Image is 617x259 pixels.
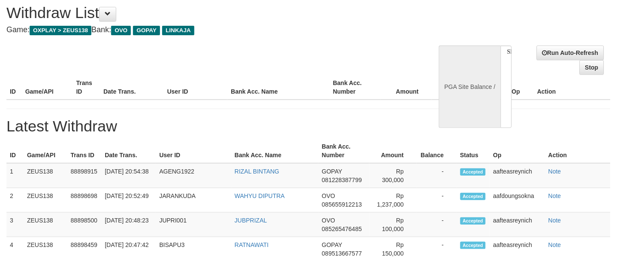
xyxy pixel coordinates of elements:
[67,188,102,213] td: 88898698
[322,250,362,257] span: 089513667577
[381,75,432,100] th: Amount
[111,26,131,35] span: OVO
[156,139,231,163] th: User ID
[6,118,611,135] h1: Latest Withdraw
[369,139,417,163] th: Amount
[548,168,561,175] a: Note
[548,241,561,248] a: Note
[580,60,604,75] a: Stop
[417,188,457,213] td: -
[100,75,164,100] th: Date Trans.
[548,217,561,224] a: Note
[490,213,545,237] td: aafteasreynich
[156,213,231,237] td: JUPRI001
[322,177,362,183] span: 081228387799
[6,139,24,163] th: ID
[67,213,102,237] td: 88898500
[460,193,486,200] span: Accepted
[101,188,156,213] td: [DATE] 20:52:49
[322,192,335,199] span: OVO
[490,163,545,188] td: aafteasreynich
[534,75,611,100] th: Action
[67,139,102,163] th: Trans ID
[6,4,403,21] h1: Withdraw List
[330,75,381,100] th: Bank Acc. Number
[322,201,362,208] span: 085655912213
[24,139,67,163] th: Game/API
[235,192,285,199] a: WAHYU DIPUTRA
[235,168,279,175] a: RIZAL BINTANG
[156,188,231,213] td: JARANKUDA
[439,46,501,128] div: PGA Site Balance /
[508,75,534,100] th: Op
[231,139,318,163] th: Bank Acc. Name
[235,241,269,248] a: RATNAWATI
[133,26,160,35] span: GOPAY
[417,163,457,188] td: -
[101,139,156,163] th: Date Trans.
[6,163,24,188] td: 1
[417,139,457,163] th: Balance
[369,188,417,213] td: Rp 1,237,000
[101,163,156,188] td: [DATE] 20:54:38
[460,168,486,176] span: Accepted
[30,26,91,35] span: OXPLAY > ZEUS138
[156,163,231,188] td: AGENG1922
[490,188,545,213] td: aafdoungsokna
[6,213,24,237] td: 3
[369,163,417,188] td: Rp 300,000
[67,163,102,188] td: 88898915
[6,188,24,213] td: 2
[537,46,604,60] a: Run Auto-Refresh
[101,213,156,237] td: [DATE] 20:48:23
[322,225,362,232] span: 085265476485
[6,26,403,34] h4: Game: Bank:
[548,192,561,199] a: Note
[227,75,330,100] th: Bank Acc. Name
[490,139,545,163] th: Op
[235,217,267,224] a: JUBPRIZAL
[73,75,100,100] th: Trans ID
[164,75,228,100] th: User ID
[22,75,73,100] th: Game/API
[322,241,342,248] span: GOPAY
[322,217,335,224] span: OVO
[545,139,611,163] th: Action
[24,188,67,213] td: ZEUS138
[6,75,22,100] th: ID
[460,242,486,249] span: Accepted
[369,213,417,237] td: Rp 100,000
[162,26,194,35] span: LINKAJA
[24,163,67,188] td: ZEUS138
[322,168,342,175] span: GOPAY
[417,213,457,237] td: -
[318,139,369,163] th: Bank Acc. Number
[24,213,67,237] td: ZEUS138
[432,75,478,100] th: Balance
[460,217,486,225] span: Accepted
[457,139,490,163] th: Status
